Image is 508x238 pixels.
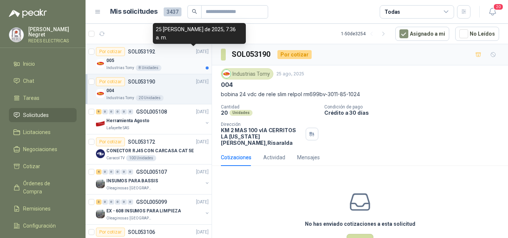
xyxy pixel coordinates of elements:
[23,222,56,230] span: Configuración
[9,202,77,216] a: Remisiones
[115,169,120,175] div: 0
[121,169,127,175] div: 0
[128,109,133,114] div: 0
[106,147,194,154] p: CONECTOR RJ45 CON CARCASA CAT 5E
[221,110,228,116] p: 20
[128,229,155,235] p: SOL053106
[106,57,114,64] p: 005
[96,167,210,191] a: 4 0 0 0 0 0 GSOL005107[DATE] Company LogoINSUMOS PARA BASSISOleaginosas [GEOGRAPHIC_DATA][PERSON_...
[164,7,181,16] span: 3437
[96,59,105,68] img: Company Logo
[126,155,156,161] div: 100 Unidades
[96,137,125,146] div: Por cotizar
[9,142,77,156] a: Negociaciones
[136,169,167,175] p: GSOL005107
[96,228,125,237] div: Por cotizar
[196,78,209,85] p: [DATE]
[106,155,125,161] p: Caracol TV
[136,95,164,101] div: 20 Unidades
[106,125,129,131] p: Lafayette SAS
[221,68,273,79] div: Industrias Tomy
[263,153,285,162] div: Actividad
[23,205,51,213] span: Remisiones
[9,57,77,71] a: Inicio
[395,27,449,41] button: Asignado a mi
[28,39,77,43] p: REDES ELECTRICAS
[9,108,77,122] a: Solicitudes
[341,28,389,40] div: 1 - 50 de 3254
[196,138,209,146] p: [DATE]
[221,81,232,89] p: 004
[86,44,212,74] a: Por cotizarSOL053192[DATE] Company Logo005Industrias Tomy8 Unidades
[9,74,77,88] a: Chat
[96,179,105,188] img: Company Logo
[23,128,51,136] span: Licitaciones
[102,199,108,205] div: 0
[23,111,49,119] span: Solicitudes
[96,89,105,98] img: Company Logo
[297,153,320,162] div: Mensajes
[121,199,127,205] div: 0
[106,177,158,185] p: INSUMOS PARA BASSIS
[23,162,40,170] span: Cotizar
[102,109,108,114] div: 0
[221,122,303,127] p: Dirección
[196,108,209,115] p: [DATE]
[109,109,114,114] div: 0
[86,74,212,104] a: Por cotizarSOL053190[DATE] Company Logo004Industrias Tomy20 Unidades
[232,49,271,60] h3: SOL053190
[23,145,57,153] span: Negociaciones
[96,77,125,86] div: Por cotizar
[221,153,251,162] div: Cotizaciones
[23,94,39,102] span: Tareas
[96,198,210,221] a: 3 0 0 0 0 0 GSOL005099[DATE] Company LogoEX - 608 INSUMOS PARA LIMPIEZAOleaginosas [GEOGRAPHIC_DA...
[221,127,303,146] p: KM 2 MAS 100 vIA CERRITOS LA [US_STATE] [PERSON_NAME] , Risaralda
[110,6,158,17] h1: Mis solicitudes
[23,60,35,68] span: Inicio
[221,104,318,110] p: Cantidad
[196,169,209,176] p: [DATE]
[136,65,161,71] div: 8 Unidades
[28,27,77,37] p: [PERSON_NAME] Negret
[109,199,114,205] div: 0
[128,79,155,84] p: SOL053190
[9,91,77,105] a: Tareas
[196,229,209,236] p: [DATE]
[115,109,120,114] div: 0
[128,139,155,144] p: SOL053172
[96,109,102,114] div: 9
[493,3,504,10] span: 20
[96,199,102,205] div: 3
[96,107,210,131] a: 9 0 0 0 0 0 GSOL005108[DATE] Company LogoHerramienta AgostoLafayette SAS
[222,70,231,78] img: Company Logo
[229,110,253,116] div: Unidades
[23,179,70,196] span: Órdenes de Compra
[136,199,167,205] p: GSOL005099
[9,28,23,42] img: Company Logo
[86,134,212,164] a: Por cotizarSOL053172[DATE] Company LogoCONECTOR RJ45 CON CARCASA CAT 5ECaracol TV100 Unidades
[276,71,304,78] p: 25 ago, 2025
[128,169,133,175] div: 0
[455,27,499,41] button: No Leídos
[9,176,77,199] a: Órdenes de Compra
[128,49,155,54] p: SOL053192
[136,109,167,114] p: GSOL005108
[221,90,499,98] p: bobina 24 vdc de rele slim relpol rm699bv-3011-85-1024
[486,5,499,19] button: 20
[96,209,105,218] img: Company Logo
[23,77,34,85] span: Chat
[277,50,312,59] div: Por cotizar
[96,169,102,175] div: 4
[106,215,153,221] p: Oleaginosas [GEOGRAPHIC_DATA][PERSON_NAME]
[305,220,415,228] h3: No has enviado cotizaciones a esta solicitud
[196,48,209,55] p: [DATE]
[324,104,505,110] p: Condición de pago
[121,109,127,114] div: 0
[106,95,134,101] p: Industrias Tomy
[106,117,149,124] p: Herramienta Agosto
[115,199,120,205] div: 0
[102,169,108,175] div: 0
[324,110,505,116] p: Crédito a 30 días
[192,9,197,14] span: search
[106,185,153,191] p: Oleaginosas [GEOGRAPHIC_DATA][PERSON_NAME]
